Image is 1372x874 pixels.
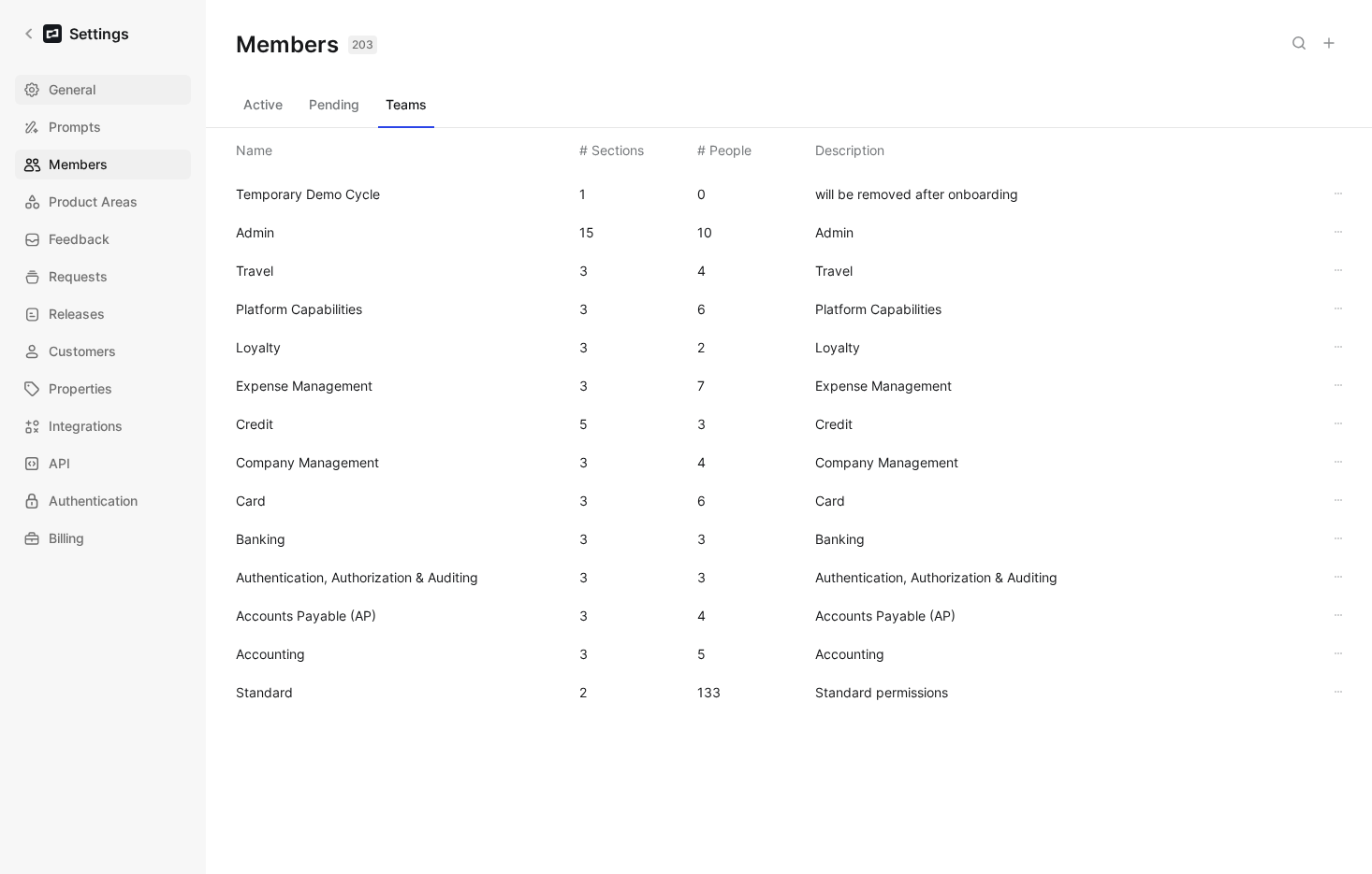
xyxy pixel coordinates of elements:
[815,139,884,162] div: Description
[815,490,1308,512] span: Card
[697,183,706,206] div: 0
[221,175,1357,213] div: Temporary Demo Cycle10will be removed after onboarding
[301,90,367,120] button: Pending
[697,643,706,666] div: 5
[579,375,588,397] div: 3
[815,681,1308,704] span: Standard permissions
[697,451,706,474] div: 4
[579,643,588,666] div: 3
[236,224,274,240] span: Admin
[236,493,266,509] span: Card
[697,413,706,436] div: 3
[579,528,588,551] div: 3
[49,303,105,325] span: Releases
[697,222,712,244] div: 10
[815,413,1308,436] span: Credit
[49,79,95,101] span: General
[15,262,191,292] a: Requests
[49,415,123,437] span: Integrations
[15,449,191,479] a: API
[815,183,1308,206] span: will be removed after onboarding
[579,413,588,436] div: 5
[221,251,1357,290] div: Travel34Travel
[697,566,706,589] div: 3
[579,222,594,244] div: 15
[579,183,586,206] div: 1
[15,187,191,217] a: Product Areas
[236,186,380,202] span: Temporary Demo Cycle
[348,36,377,54] div: 203
[236,454,379,470] span: Company Management
[221,596,1357,635] div: Accounts Payable (AP)34Accounts Payable (AP)
[221,366,1357,405] div: Expense Management37Expense Management
[221,520,1357,558] div: Banking33Banking
[697,260,706,282] div: 4
[815,643,1308,666] span: Accounting
[236,378,372,394] span: Expense Management
[49,116,101,138] span: Prompts
[15,486,191,516] a: Authentication
[815,222,1308,244] span: Admin
[49,191,138,213] span: Product Areas
[236,608,376,623] span: Accounts Payable (AP)
[378,90,434,120] button: Teams
[236,569,478,585] span: Authentication, Authorization & Auditing
[221,213,1357,251] div: Admin1510Admin
[15,150,191,179] a: Members
[49,378,112,400] span: Properties
[69,22,129,45] h1: Settings
[236,263,273,279] span: Travel
[579,605,588,627] div: 3
[15,75,191,105] a: General
[15,374,191,404] a: Properties
[49,452,70,475] span: API
[49,340,116,363] span: Customers
[579,298,588,321] div: 3
[236,90,290,120] button: Active
[15,15,137,52] a: Settings
[236,30,377,60] h1: Members
[697,139,752,162] div: # People
[236,646,305,662] span: Accounting
[15,337,191,366] a: Customers
[579,139,644,162] div: # Sections
[815,337,1308,359] span: Loyalty
[579,337,588,359] div: 3
[579,681,587,704] div: 2
[579,260,588,282] div: 3
[15,224,191,254] a: Feedback
[815,375,1308,397] span: Expense Management
[697,681,721,704] div: 133
[236,531,285,547] span: Banking
[697,528,706,551] div: 3
[697,375,705,397] div: 7
[221,290,1357,328] div: Platform Capabilities36Platform Capabilities
[49,490,138,512] span: Authentication
[236,684,293,700] span: Standard
[579,451,588,474] div: 3
[221,558,1357,596] div: Authentication, Authorization & Auditing33Authentication, Authorization & Auditing
[15,523,191,553] a: Billing
[236,339,281,355] span: Loyalty
[49,265,108,288] span: Requests
[221,405,1357,443] div: Credit53Credit
[697,298,706,321] div: 6
[579,490,588,512] div: 3
[815,260,1308,282] span: Travel
[579,566,588,589] div: 3
[221,635,1357,673] div: Accounting35Accounting
[815,528,1308,551] span: Banking
[49,228,109,251] span: Feedback
[815,605,1308,627] span: Accounts Payable (AP)
[15,411,191,441] a: Integrations
[697,490,706,512] div: 6
[221,328,1357,366] div: Loyalty32Loyalty
[236,416,273,432] span: Credit
[221,673,1357,711] div: Standard2133Standard permissions
[221,443,1357,481] div: Company Management34Company Management
[236,139,272,162] div: Name
[236,301,362,317] span: Platform Capabilities
[49,527,84,550] span: Billing
[697,605,706,627] div: 4
[49,153,108,176] span: Members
